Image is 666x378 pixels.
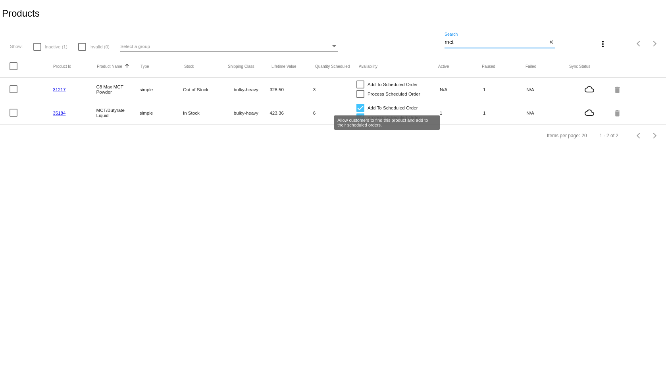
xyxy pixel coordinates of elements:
[44,42,67,52] span: Inactive (1)
[549,39,554,46] mat-icon: close
[269,85,313,94] mat-cell: 328.50
[315,64,350,69] button: Change sorting for QuantityScheduled
[570,108,609,117] mat-icon: cloud_queue
[525,64,536,69] button: Change sorting for TotalQuantityFailed
[613,107,623,119] mat-icon: delete
[97,64,122,69] button: Change sorting for ProductName
[631,128,647,144] button: Previous page
[600,133,618,138] div: 1 - 2 of 2
[313,85,356,94] mat-cell: 3
[547,133,580,138] div: Items per page:
[647,128,663,144] button: Next page
[120,44,150,49] span: Select a group
[269,108,313,117] mat-cell: 423.36
[2,8,40,19] h2: Products
[368,80,418,89] span: Add To Scheduled Order
[598,39,608,49] mat-icon: more_vert
[483,85,526,94] mat-cell: 1
[226,108,269,117] mat-cell: bulky-heavy
[271,64,296,69] button: Change sorting for LifetimeValue
[647,36,663,52] button: Next page
[53,110,65,115] a: 35184
[183,108,226,117] mat-cell: In Stock
[631,36,647,52] button: Previous page
[96,106,139,120] mat-cell: MCT/Butyrate Liquid
[120,42,338,52] mat-select: Select a group
[368,103,418,113] span: Add To Scheduled Order
[570,84,609,94] mat-icon: cloud_queue
[89,42,110,52] span: Invalid (0)
[368,113,420,122] span: Process Scheduled Order
[445,39,547,46] input: Search
[141,64,149,69] button: Change sorting for ProductType
[440,85,483,94] mat-cell: N/A
[569,64,590,69] button: Change sorting for ValidationErrorCode
[359,64,438,69] mat-header-cell: Availability
[313,108,356,117] mat-cell: 6
[183,85,226,94] mat-cell: Out of Stock
[226,85,269,94] mat-cell: bulky-heavy
[547,38,555,47] button: Clear
[482,64,495,69] button: Change sorting for TotalQuantityScheduledPaused
[53,87,65,92] a: 31217
[613,83,623,96] mat-icon: delete
[228,64,254,69] button: Change sorting for ShippingClass
[581,133,587,138] div: 20
[140,85,183,94] mat-cell: simple
[526,85,570,94] mat-cell: N/A
[483,108,526,117] mat-cell: 1
[368,89,420,99] span: Process Scheduled Order
[438,64,449,69] button: Change sorting for TotalQuantityScheduledActive
[526,108,570,117] mat-cell: N/A
[440,108,483,117] mat-cell: 1
[10,44,23,49] span: Show:
[96,82,139,96] mat-cell: C8 Max MCT Powder
[53,64,71,69] button: Change sorting for ExternalId
[140,108,183,117] mat-cell: simple
[184,64,194,69] button: Change sorting for StockLevel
